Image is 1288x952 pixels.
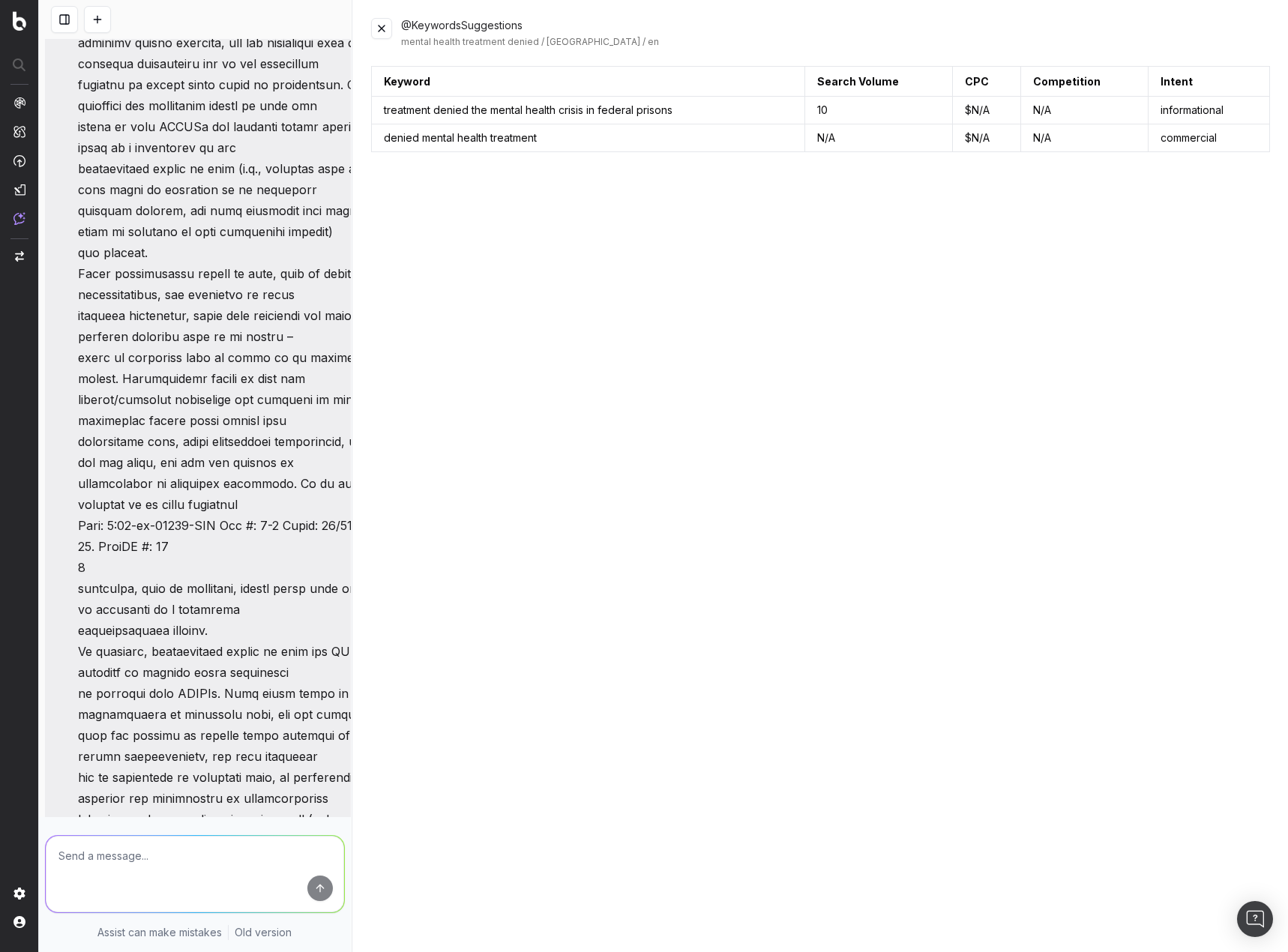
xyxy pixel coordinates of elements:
p: Assist can make mistakes [97,925,222,940]
div: @KeywordsSuggestions [401,18,1270,48]
th: CPC [952,67,1020,97]
img: Switch project [15,251,24,262]
a: Old version [235,925,292,940]
img: Setting [13,888,25,900]
img: Studio [13,184,25,196]
td: treatment denied the mental health crisis in federal prisons [371,97,804,124]
td: denied mental health treatment [371,124,804,152]
img: Analytics [13,97,25,109]
td: commercial [1149,124,1270,152]
th: Competition [1020,67,1148,97]
img: Assist [13,212,25,225]
td: N/A [805,124,952,152]
img: My account [13,916,25,928]
td: N/A [1020,124,1148,152]
div: Open Intercom Messenger [1237,901,1273,937]
td: N/A [1020,97,1148,124]
img: Botify logo [13,11,26,31]
th: Search Volume [805,67,952,97]
td: 10 [805,97,952,124]
img: Intelligence [13,125,25,138]
th: Keyword [371,67,804,97]
div: mental health treatment denied / [GEOGRAPHIC_DATA] / en [401,36,1270,48]
th: Intent [1149,67,1270,97]
img: Activation [13,154,25,167]
td: informational [1149,97,1270,124]
td: $ N/A [952,97,1020,124]
td: $ N/A [952,124,1020,152]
